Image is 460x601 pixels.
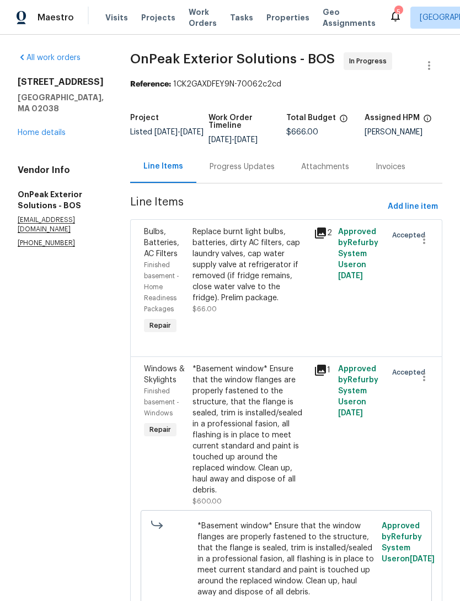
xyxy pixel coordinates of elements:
span: Work Orders [189,7,217,29]
span: [DATE] [234,136,258,144]
span: [DATE] [208,136,232,144]
div: Replace burnt light bulbs, batteries, dirty AC filters, cap laundry valves, cap water supply valv... [192,226,307,304]
h2: [STREET_ADDRESS] [18,77,104,88]
span: Listed [130,128,204,136]
span: $666.00 [286,128,318,136]
span: $600.00 [192,498,222,505]
a: Home details [18,129,66,137]
span: Approved by Refurby System User on [338,228,378,280]
span: Repair [145,424,175,435]
h5: Total Budget [286,114,336,122]
span: Line Items [130,197,383,217]
span: Approved by Refurby System User on [382,522,435,563]
div: 1CK2GAXDFEY9N-70062c2cd [130,79,442,90]
span: - [208,136,258,144]
span: Add line item [388,200,438,214]
div: Line Items [143,161,183,172]
span: $66.00 [192,306,217,312]
span: Accepted [392,230,430,241]
span: *Basement window* Ensure that the window flanges are properly fastened to the structure, that the... [197,521,376,598]
b: Reference: [130,80,171,88]
span: [DATE] [338,272,363,280]
span: Projects [141,12,175,23]
h5: Assigned HPM [365,114,420,122]
span: In Progress [349,56,391,67]
h5: Work Order Timeline [208,114,287,129]
span: Finished basement - Home Readiness Packages [144,262,179,312]
span: Finished basement - Windows [144,388,179,416]
div: Progress Updates [210,161,275,172]
span: [DATE] [180,128,204,136]
h5: OnPeak Exterior Solutions - BOS [18,189,104,211]
span: Visits [105,12,128,23]
h5: Project [130,114,159,122]
h5: [GEOGRAPHIC_DATA], MA 02038 [18,92,104,114]
span: OnPeak Exterior Solutions - BOS [130,52,335,66]
span: [DATE] [154,128,178,136]
span: Approved by Refurby System User on [338,365,378,417]
span: Accepted [392,367,430,378]
span: [DATE] [410,555,435,563]
div: 5 [394,7,402,18]
button: Add line item [383,197,442,217]
div: Invoices [376,161,405,172]
div: [PERSON_NAME] [365,128,443,136]
div: 1 [314,364,331,377]
span: The hpm assigned to this work order. [423,114,432,128]
span: Maestro [38,12,74,23]
span: Windows & Skylights [144,365,185,384]
h4: Vendor Info [18,165,104,176]
span: - [154,128,204,136]
span: Tasks [230,14,253,21]
div: *Basement window* Ensure that the window flanges are properly fastened to the structure, that the... [192,364,307,496]
span: [DATE] [338,409,363,417]
span: The total cost of line items that have been proposed by Opendoor. This sum includes line items th... [339,114,348,128]
div: 2 [314,226,331,240]
span: Bulbs, Batteries, AC Filters [144,228,179,258]
span: Repair [145,320,175,331]
span: Properties [266,12,309,23]
span: Geo Assignments [323,7,376,29]
div: Attachments [301,161,349,172]
a: All work orders [18,54,81,62]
